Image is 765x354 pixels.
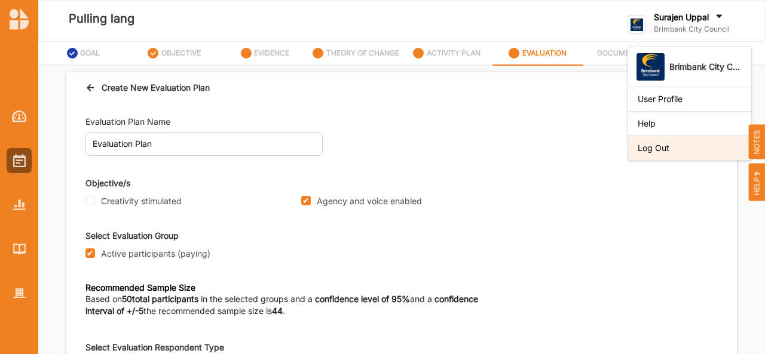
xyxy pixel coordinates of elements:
[101,196,182,207] label: Creativity stimulated
[85,116,170,128] label: Evaluation Plan Name
[7,236,32,261] a: Library
[85,229,718,242] div: Select Evaluation Group
[85,177,718,189] div: Objective/s
[85,342,402,353] div: Select Evaluation Respondent Type
[638,118,742,129] div: Help
[638,94,742,104] div: User Profile
[7,104,32,129] a: Dashboard
[654,24,730,34] label: Brimbank City Council
[597,48,660,58] label: DOCUMENTATION
[13,244,26,254] img: Library
[69,9,134,29] label: Pulling lang
[85,81,210,94] div: Create New Evaluation Plan
[85,293,503,317] label: Based on in the selected groups and a and a the recommended sample size is .
[272,306,283,316] b: 44
[638,143,742,153] div: Log Out
[161,48,201,58] label: OBJECTIVE
[254,48,289,58] label: EVIDENCE
[101,248,210,259] label: Active participants (paying)
[628,16,646,34] img: logo
[85,294,478,316] b: confidence interval of +/-5
[10,8,29,30] img: logo
[13,288,26,298] img: Organisation
[317,196,422,207] label: Agency and voice enabled
[7,192,32,217] a: Reports
[427,48,481,58] label: ACTIVITY PLAN
[85,282,503,293] div: Recommended Sample Size
[13,154,26,167] img: Activities
[13,199,26,210] img: Reports
[12,110,27,122] img: Dashboard
[326,48,399,58] label: THEORY OF CHANGE
[7,281,32,306] a: Organisation
[654,12,709,23] label: Surajen Uppal
[122,294,198,304] b: 50 total participants
[522,48,567,58] label: EVALUATION
[7,148,32,173] a: Activities
[80,48,100,58] label: GOAL
[315,294,410,304] b: confidence level of 95%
